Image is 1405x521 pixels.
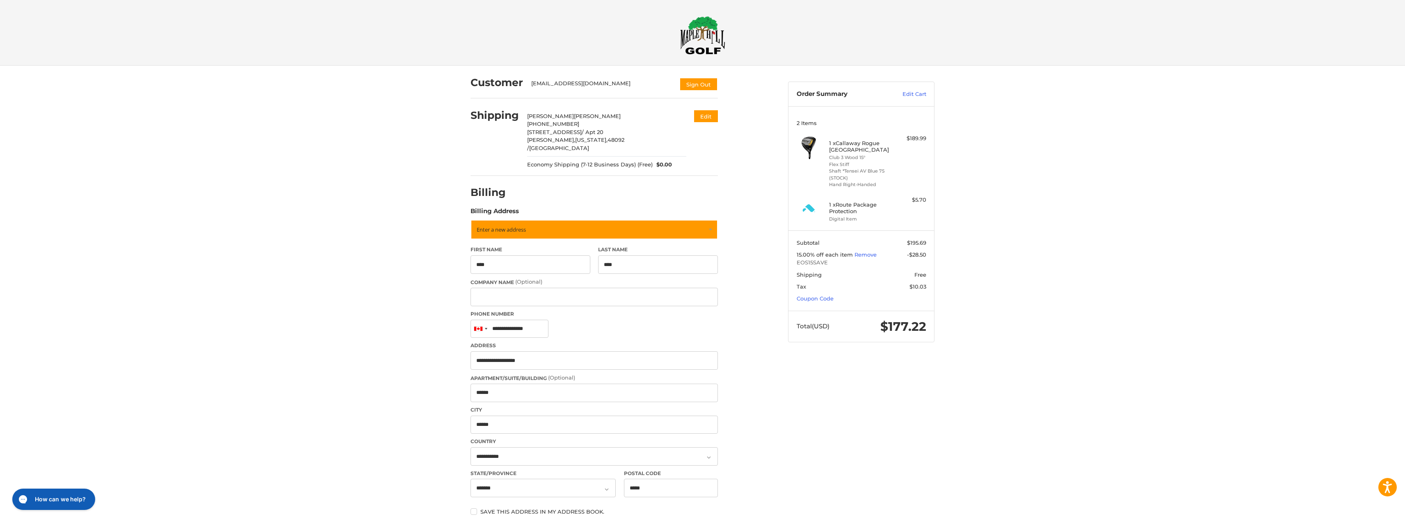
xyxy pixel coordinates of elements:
span: Tax [797,283,806,290]
span: $0.00 [653,161,672,169]
span: Subtotal [797,239,820,246]
a: Coupon Code [797,295,834,302]
span: [US_STATE], [575,137,608,143]
h2: Shipping [471,109,519,122]
h4: 1 x Route Package Protection [829,201,892,215]
a: Remove [854,251,877,258]
div: [EMAIL_ADDRESS][DOMAIN_NAME] [531,80,672,91]
iframe: Gorgias live chat messenger [8,486,98,513]
label: City [471,406,718,414]
h3: 2 Items [797,120,926,126]
span: -$28.50 [907,251,926,258]
a: Enter or select a different address [471,220,718,239]
span: $195.69 [907,239,926,246]
span: [PERSON_NAME] [574,113,621,119]
label: First Name [471,246,590,253]
label: State/Province [471,470,616,477]
h3: Order Summary [797,90,885,98]
span: Total (USD) [797,322,829,330]
h2: Billing [471,186,519,199]
li: Digital Item [829,216,892,223]
span: 48092 / [527,137,624,151]
span: [STREET_ADDRESS] [527,129,582,135]
span: [PHONE_NUMBER] [527,121,579,127]
span: [PERSON_NAME], [527,137,575,143]
h2: Customer [471,76,523,89]
span: / Apt 20 [582,129,603,135]
small: (Optional) [515,278,542,285]
label: Apartment/Suite/Building [471,374,718,382]
div: $189.99 [894,134,926,143]
label: Phone Number [471,310,718,318]
label: Last Name [598,246,718,253]
li: Shaft *Tensei AV Blue 75 (STOCK) [829,168,892,181]
a: Edit Cart [885,90,926,98]
span: EOS15SAVE [797,259,926,267]
button: Sign Out [679,77,718,91]
span: Enter a new address [477,226,526,233]
span: [GEOGRAPHIC_DATA] [529,145,589,151]
label: Postal Code [624,470,718,477]
li: Hand Right-Handed [829,181,892,188]
span: Free [914,271,926,278]
div: Canada: +1 [471,320,490,338]
label: Address [471,342,718,349]
label: Company Name [471,278,718,286]
span: Economy Shipping (7-12 Business Days) (Free) [527,161,653,169]
span: Shipping [797,271,822,278]
label: Country [471,438,718,445]
div: $5.70 [894,196,926,204]
label: Save this address in my address book. [471,508,718,515]
span: $10.03 [909,283,926,290]
li: Club 3 Wood 15° [829,154,892,161]
li: Flex Stiff [829,161,892,168]
img: Maple Hill Golf [680,16,725,55]
span: [PERSON_NAME] [527,113,574,119]
h4: 1 x Callaway Rogue [GEOGRAPHIC_DATA] [829,140,892,153]
legend: Billing Address [471,207,519,220]
button: Edit [694,110,718,122]
span: $177.22 [880,319,926,334]
small: (Optional) [548,374,575,381]
span: 15.00% off each item [797,251,854,258]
